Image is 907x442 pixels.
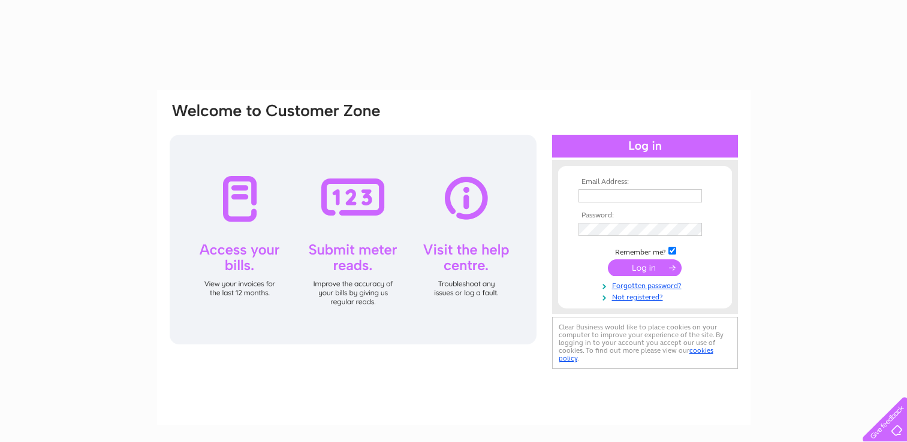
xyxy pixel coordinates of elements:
td: Remember me? [575,245,715,257]
input: Submit [608,259,682,276]
a: cookies policy [559,346,713,362]
a: Not registered? [578,290,715,302]
th: Email Address: [575,178,715,186]
div: Clear Business would like to place cookies on your computer to improve your experience of the sit... [552,317,738,369]
a: Forgotten password? [578,279,715,290]
th: Password: [575,211,715,220]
